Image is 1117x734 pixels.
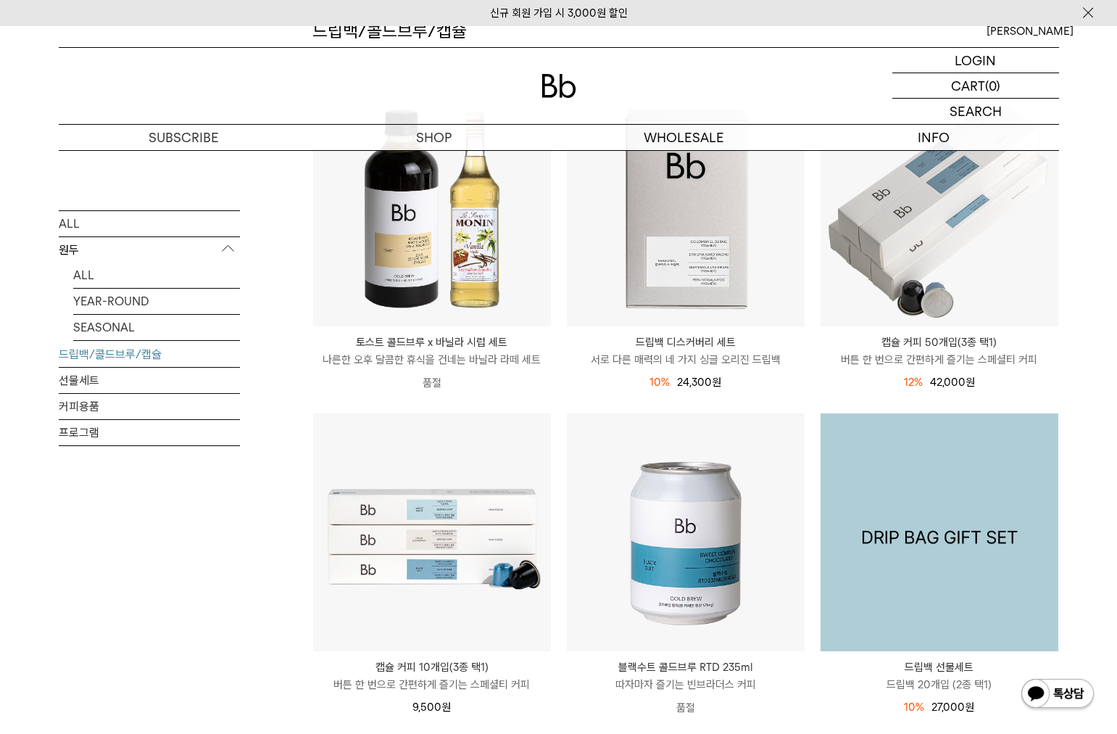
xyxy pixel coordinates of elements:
span: 원 [965,701,974,714]
p: 캡슐 커피 10개입(3종 택1) [313,659,551,676]
a: 토스트 콜드브루 x 바닐라 시럽 세트 나른한 오후 달콤한 휴식을 건네는 바닐라 라떼 세트 [313,334,551,368]
a: 프로그램 [59,420,240,445]
a: 캡슐 커피 50개입(3종 택1) 버튼 한 번으로 간편하게 즐기는 스페셜티 커피 [821,334,1058,368]
img: 캡슐 커피 10개입(3종 택1) [313,413,551,651]
a: SUBSCRIBE [59,125,309,150]
a: 드립백 선물세트 [821,413,1058,651]
span: 24,300 [677,376,721,389]
span: 42,000 [930,376,975,389]
p: 드립백 선물세트 [821,659,1058,676]
a: 커피용품 [59,394,240,419]
p: 버튼 한 번으로 간편하게 즐기는 스페셜티 커피 [313,676,551,693]
img: 1000000068_add2_01.png [821,413,1058,651]
span: 9,500 [412,701,451,714]
a: 드립백 디스커버리 세트 서로 다른 매력의 네 가지 싱글 오리진 드립백 [567,334,805,368]
a: ALL [59,211,240,236]
a: 선물세트 [59,368,240,393]
img: 로고 [541,74,576,98]
a: LOGIN [892,48,1059,73]
a: 블랙수트 콜드브루 RTD 235ml 따자마자 즐기는 빈브라더스 커피 [567,659,805,693]
a: 드립백/콜드브루/캡슐 [59,342,240,367]
p: 품절 [313,368,551,397]
p: WHOLESALE [559,125,809,150]
p: 드립백 20개입 (2종 택1) [821,676,1058,693]
p: 드립백 디스커버리 세트 [567,334,805,351]
span: 원 [966,376,975,389]
div: 12% [904,374,923,391]
p: 나른한 오후 달콤한 휴식을 건네는 바닐라 라떼 세트 [313,351,551,368]
p: SEARCH [950,99,1002,124]
div: 10% [649,374,670,391]
a: SEASONAL [73,315,240,340]
p: 따자마자 즐기는 빈브라더스 커피 [567,676,805,693]
p: INFO [809,125,1059,150]
a: SHOP [309,125,559,150]
a: YEAR-ROUND [73,289,240,314]
p: 토스트 콜드브루 x 바닐라 시럽 세트 [313,334,551,351]
p: (0) [985,73,1000,98]
img: 드립백 디스커버리 세트 [567,88,805,326]
p: CART [951,73,985,98]
span: 원 [712,376,721,389]
span: 27,000 [931,701,974,714]
p: 원두 [59,237,240,263]
span: 원 [441,701,451,714]
div: 10% [904,698,924,716]
p: 캡슐 커피 50개입(3종 택1) [821,334,1058,351]
a: CART (0) [892,73,1059,99]
a: 캡슐 커피 10개입(3종 택1) 버튼 한 번으로 간편하게 즐기는 스페셜티 커피 [313,659,551,693]
img: 토스트 콜드브루 x 바닐라 시럽 세트 [313,88,551,326]
img: 카카오톡 채널 1:1 채팅 버튼 [1020,677,1095,712]
p: 블랙수트 콜드브루 RTD 235ml [567,659,805,676]
p: 품절 [567,693,805,722]
a: ALL [73,263,240,288]
img: 블랙수트 콜드브루 RTD 235ml [567,413,805,651]
p: 서로 다른 매력의 네 가지 싱글 오리진 드립백 [567,351,805,368]
img: 캡슐 커피 50개입(3종 택1) [821,88,1058,326]
p: LOGIN [955,48,996,73]
a: 드립백 선물세트 드립백 20개입 (2종 택1) [821,659,1058,693]
a: 신규 회원 가입 시 3,000원 할인 [490,7,628,20]
p: 버튼 한 번으로 간편하게 즐기는 스페셜티 커피 [821,351,1058,368]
